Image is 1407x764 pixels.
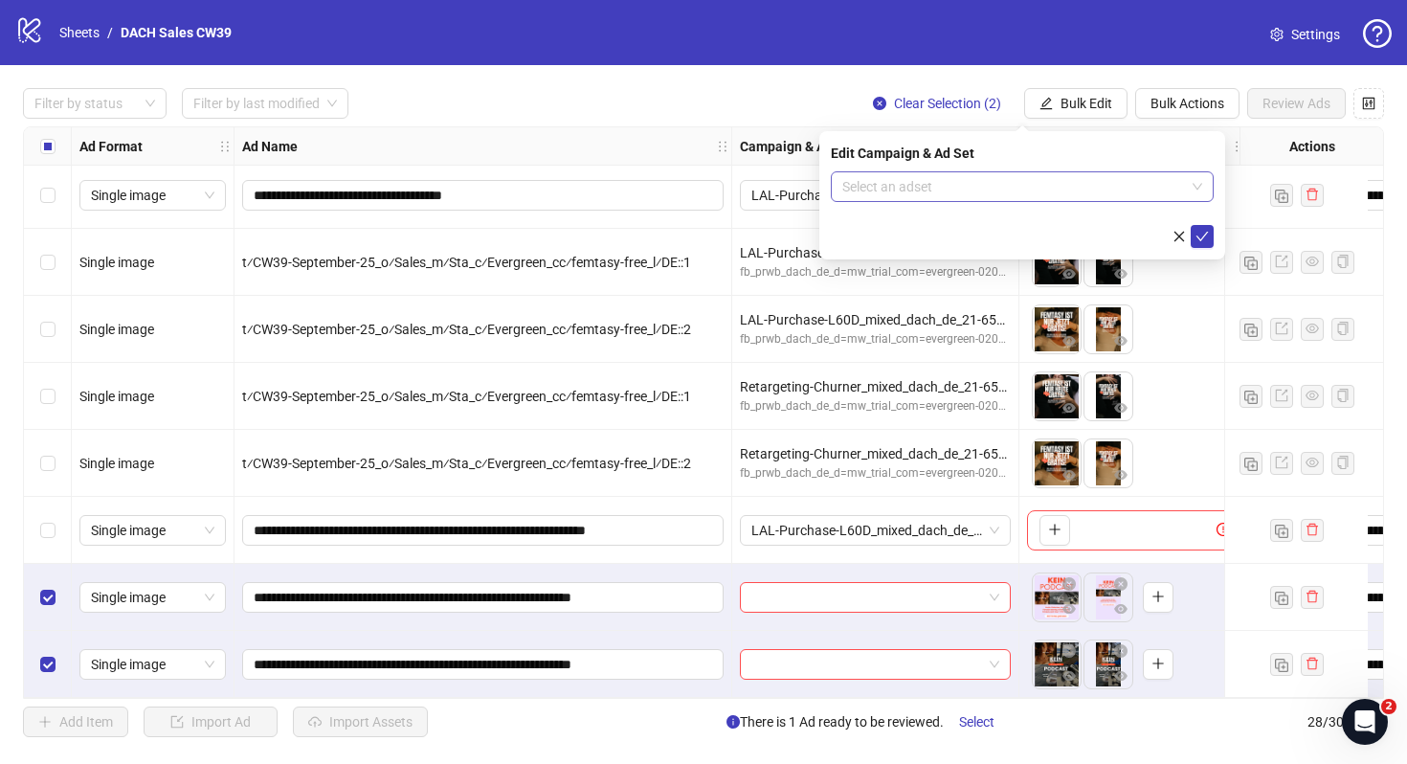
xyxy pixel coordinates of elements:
div: Select row 24 [24,363,72,430]
button: Preview [1058,598,1081,621]
button: Duplicate [1270,586,1293,609]
button: Preview [1109,397,1132,420]
button: Preview [1109,464,1132,487]
img: Asset 1 [1033,372,1081,420]
strong: Ad Name [242,136,298,157]
button: Preview [1109,598,1132,621]
span: eye [1306,322,1319,335]
span: Clear Selection (2) [894,96,1001,111]
span: Single image [79,255,154,270]
strong: Ad Format [79,136,143,157]
button: Add [1143,582,1173,613]
div: Select all rows [24,127,72,166]
span: holder [729,140,743,153]
button: Delete [1058,640,1081,663]
span: question-circle [1363,19,1392,48]
span: Bulk Edit [1061,96,1112,111]
iframe: Intercom live chat [1342,699,1388,745]
button: Add Item [23,707,128,737]
span: eye [1114,602,1128,616]
span: plus [1048,523,1061,536]
span: Single image [79,389,154,404]
button: Bulk Edit [1024,88,1128,119]
span: eye [1062,602,1076,616]
span: LAL-Purchase-L60D_mixed_dach_de_21-65=mw_trial_com=070925 [751,181,999,210]
span: holder [716,140,729,153]
button: Duplicate [1239,318,1262,341]
img: Asset 2 [1084,640,1132,688]
span: 28 / 300 items [1307,711,1384,732]
button: Clear Selection (2) [858,88,1016,119]
div: Resize Ad Format column [229,127,234,165]
button: Duplicate [1270,184,1293,207]
span: t⁄CW39-September-25_o⁄Sales_m⁄Sta_c⁄Evergreen_cc⁄femtasy-free_l⁄DE::1 [242,389,691,404]
span: export [1275,255,1288,268]
span: eye [1306,456,1319,469]
button: Bulk Actions [1135,88,1239,119]
span: Single image [91,650,214,679]
span: eye [1114,468,1128,482]
span: close-circle [1062,644,1076,658]
button: Preview [1058,665,1081,688]
span: t⁄CW39-September-25_o⁄Sales_m⁄Sta_c⁄Evergreen_cc⁄femtasy-free_l⁄DE::2 [242,322,691,337]
span: close-circle [1114,644,1128,658]
span: Single image [91,181,214,210]
span: export [1275,322,1288,335]
span: t⁄CW39-September-25_o⁄Sales_m⁄Sta_c⁄Evergreen_cc⁄femtasy-free_l⁄DE::1 [242,255,691,270]
button: Preview [1109,263,1132,286]
span: close-circle [873,97,886,110]
span: edit [1039,97,1053,110]
span: Single image [91,583,214,612]
span: holder [218,140,232,153]
button: Duplicate [1270,653,1293,676]
strong: Campaign & Ad Set [740,136,857,157]
span: eye [1062,669,1076,683]
span: plus [1151,657,1165,670]
img: Asset 1 [1033,238,1081,286]
span: info-circle [726,715,740,729]
span: eye [1114,401,1128,415]
span: control [1362,97,1375,110]
strong: Actions [1289,136,1335,157]
button: Preview [1058,464,1081,487]
div: fb_prwb_dach_de_d=mw_trial_com=evergreen-020925 [740,263,1011,281]
div: fb_prwb_dach_de_d=mw_trial_com=evergreen-020925 [740,397,1011,416]
img: Asset 2 [1084,439,1132,487]
div: Select row 26 [24,497,72,564]
button: Add [1039,515,1070,546]
span: eye [1306,255,1319,268]
div: Asset 2 [1084,573,1132,621]
span: Single image [79,322,154,337]
button: Preview [1109,665,1132,688]
div: fb_prwb_dach_de_d=mw_trial_com=evergreen-020925 [740,464,1011,483]
div: LAL-Purchase-L60D_mixed_dach_de_21-65=mw_trial_com=070925 [740,242,1011,263]
img: Asset 1 [1033,640,1081,688]
img: Asset 2 [1084,372,1132,420]
button: Duplicate [1239,385,1262,408]
button: Duplicate [1239,452,1262,475]
button: Import Ad [144,707,278,737]
div: LAL-Purchase-L60D_mixed_dach_de_21-65=mw_trial_com=070925 [740,309,1011,330]
span: Bulk Actions [1150,96,1224,111]
span: plus [1151,590,1165,603]
span: eye [1306,389,1319,402]
span: eye [1114,669,1128,683]
div: Resize Ad Name column [726,127,731,165]
span: t⁄CW39-September-25_o⁄Sales_m⁄Sta_c⁄Evergreen_cc⁄femtasy-free_l⁄DE::2 [242,456,691,471]
div: Select row 27 [24,564,72,631]
div: Select row 28 [24,631,72,698]
img: Asset 1 [1033,573,1081,621]
div: Select row 21 [24,162,72,229]
img: Asset 2 [1084,238,1132,286]
span: eye [1114,334,1128,348]
span: 2 [1381,699,1396,714]
span: eye [1062,334,1076,348]
span: exclamation-circle [1217,523,1236,536]
button: Delete [1058,573,1081,596]
button: Preview [1109,330,1132,353]
a: Settings [1255,19,1355,50]
img: Asset 2 [1084,305,1132,353]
